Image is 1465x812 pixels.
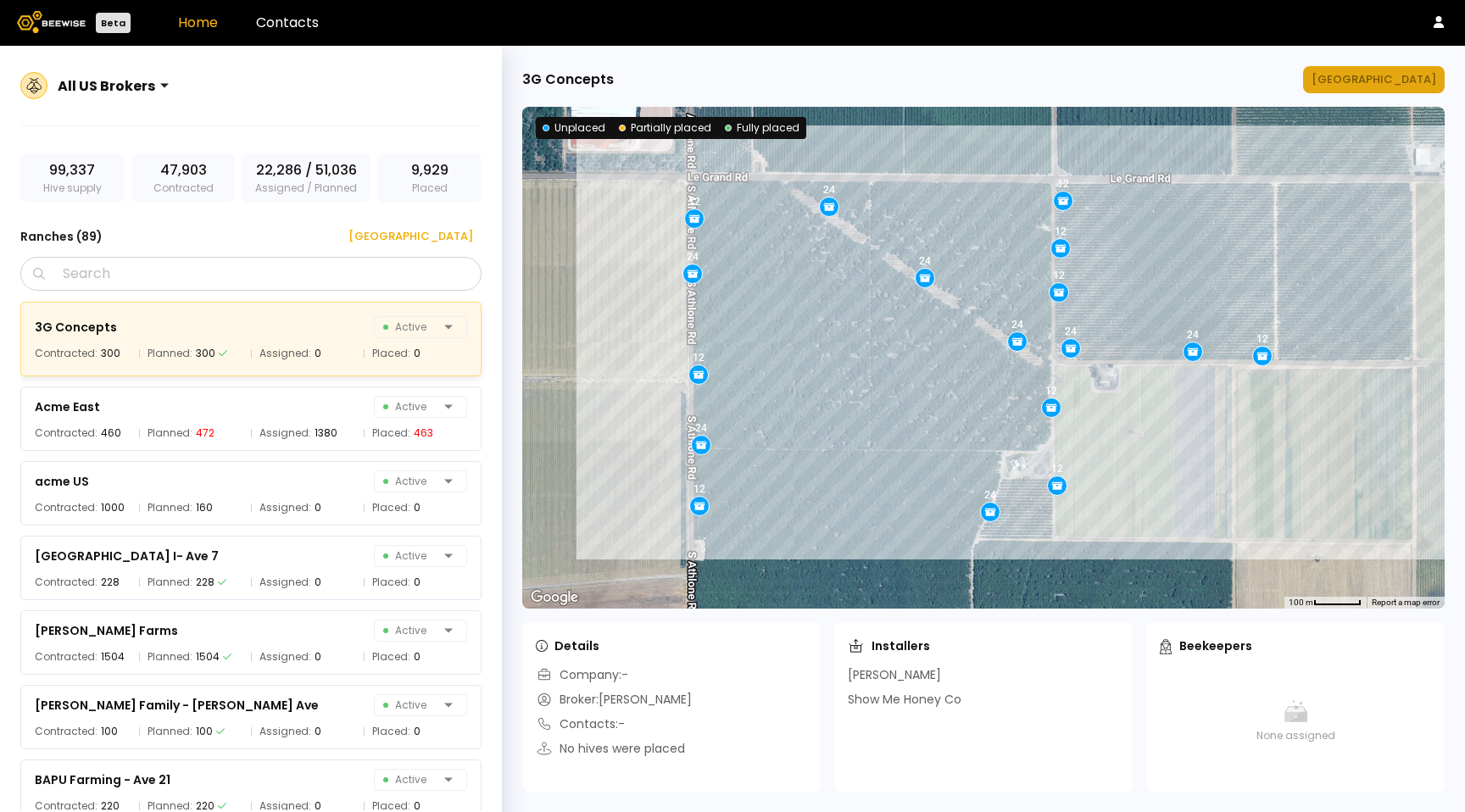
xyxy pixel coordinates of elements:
div: 0 [414,648,421,665]
div: 160 [196,499,213,516]
div: 12 [1045,385,1057,397]
div: 228 [101,574,120,591]
div: [PERSON_NAME] Farms [35,620,178,641]
span: Assigned: [259,345,311,362]
div: 300 [101,345,120,362]
div: 24 [1187,329,1199,341]
div: Contacts: - [536,715,625,733]
div: BAPU Farming - Ave 21 [35,770,170,790]
div: 12 [1057,178,1069,190]
div: 460 [101,425,121,442]
span: Planned: [148,425,192,442]
div: 24 [919,255,931,267]
div: Beekeepers [1160,637,1252,654]
div: Partially placed [619,120,711,136]
div: 228 [196,574,214,591]
div: 12 [1053,270,1065,281]
div: 0 [315,574,321,591]
div: 300 [196,345,215,362]
a: Home [178,13,218,32]
div: 12 [694,483,705,495]
div: [PERSON_NAME] Family - [PERSON_NAME] Ave [35,695,319,715]
div: 0 [414,574,421,591]
div: None assigned [1160,666,1431,776]
span: Planned: [148,345,192,362]
button: [GEOGRAPHIC_DATA] [328,223,482,250]
span: Active [383,397,437,417]
img: Google [526,587,582,609]
span: 100 m [1289,598,1313,607]
div: Fully placed [725,120,799,136]
div: 24 [823,184,835,196]
div: 24 [984,489,996,501]
span: Planned: [148,723,192,740]
span: Active [383,546,437,566]
div: Hive supply [20,153,125,203]
div: [PERSON_NAME] [848,666,941,684]
div: Placed [377,153,482,203]
span: Assigned: [259,574,311,591]
a: Report a map error [1372,598,1440,607]
span: Placed: [372,425,410,442]
div: Company: - [536,666,628,684]
div: 0 [315,648,321,665]
span: Contracted: [35,499,97,516]
span: Assigned: [259,425,311,442]
h3: Ranches ( 89 ) [20,225,103,248]
span: Placed: [372,345,410,362]
a: Contacts [256,13,319,32]
div: 12 [688,196,700,208]
div: Contracted [131,153,236,203]
div: Broker: [PERSON_NAME] [536,691,692,709]
span: 9,929 [411,160,448,181]
div: 0 [315,723,321,740]
span: Assigned: [259,723,311,740]
span: 99,337 [49,160,95,181]
span: Placed: [372,499,410,516]
div: 100 [101,723,118,740]
a: Open this area in Google Maps (opens a new window) [526,587,582,609]
div: [GEOGRAPHIC_DATA] [1312,71,1436,88]
span: Placed: [372,723,410,740]
div: acme US [35,471,89,492]
div: Assigned / Planned [242,153,370,203]
div: Unplaced [543,120,605,136]
div: 24 [1011,319,1023,331]
span: Assigned: [259,499,311,516]
div: 1504 [101,648,125,665]
div: 12 [693,352,705,364]
span: Placed: [372,574,410,591]
div: 24 [687,251,699,263]
span: Contracted: [35,574,97,591]
div: 3G Concepts [522,70,614,90]
div: Beta [96,13,131,33]
span: Active [383,770,437,790]
div: 0 [315,499,321,516]
div: Details [536,637,599,654]
span: Contracted: [35,648,97,665]
div: 0 [414,723,421,740]
span: Contracted: [35,723,97,740]
img: Beewise logo [17,11,86,33]
div: 0 [414,345,421,362]
span: Contracted: [35,345,97,362]
span: 47,903 [160,160,207,181]
div: 24 [695,422,707,434]
span: 22,286 / 51,036 [256,160,357,181]
div: No hives were placed [536,740,685,758]
div: 12 [1055,225,1067,237]
div: 0 [414,499,421,516]
div: 472 [196,425,214,442]
span: Active [383,620,437,641]
div: Installers [848,637,930,654]
div: Acme East [35,397,100,417]
div: 1380 [315,425,337,442]
div: 1000 [101,499,125,516]
div: 3G Concepts [35,317,117,337]
span: Active [383,695,437,715]
div: 1504 [196,648,220,665]
button: [GEOGRAPHIC_DATA] [1303,66,1445,93]
span: Contracted: [35,425,97,442]
div: Show Me Honey Co [848,691,961,709]
span: Planned: [148,574,192,591]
